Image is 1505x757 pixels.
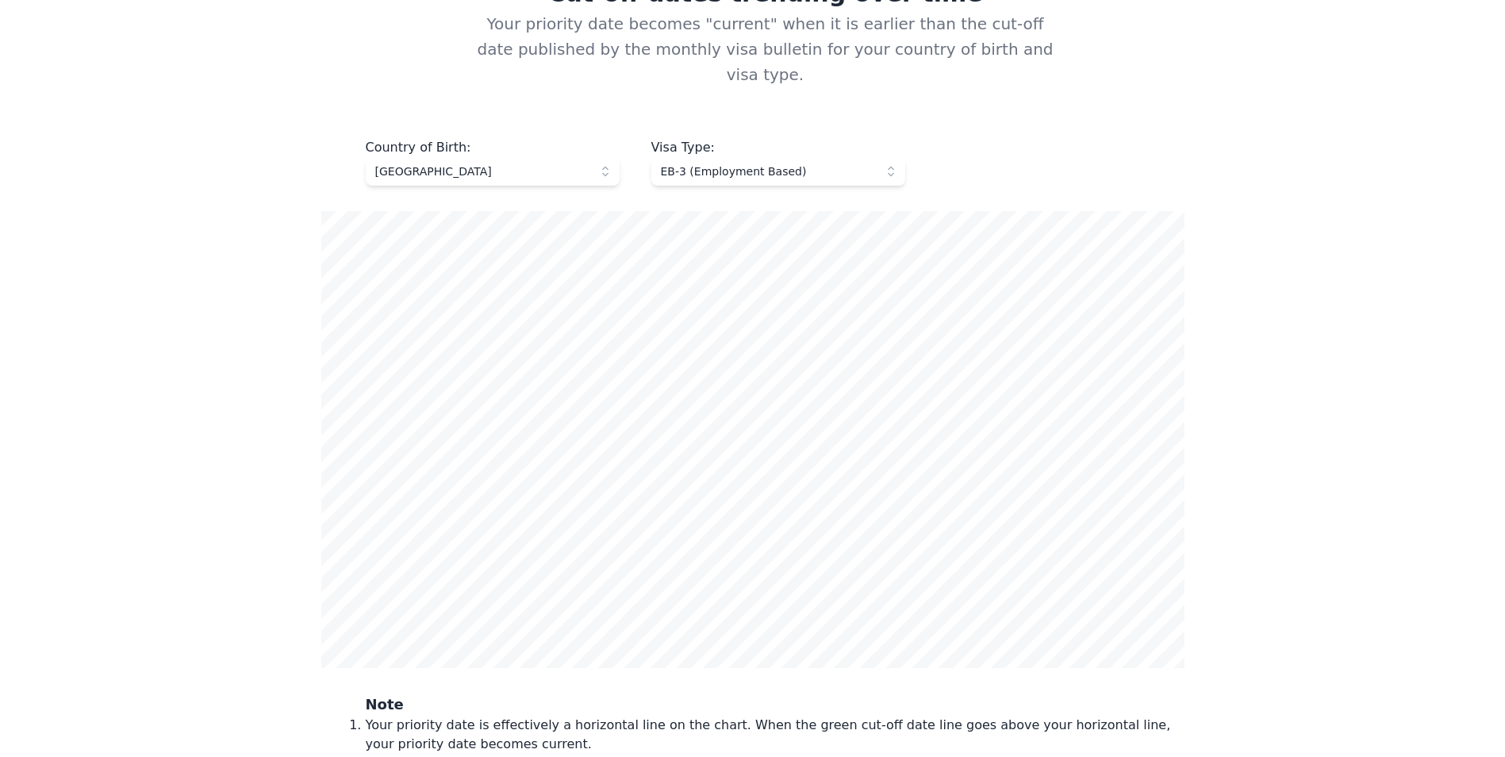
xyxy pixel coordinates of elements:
div: Visa Type : [651,138,905,157]
p: Your priority date becomes "current" when it is earlier than the cut-off date published by the mo... [448,11,1058,138]
h3: Note [366,694,1184,716]
span: [GEOGRAPHIC_DATA] [375,163,588,179]
button: EB-3 (Employment Based) [651,157,905,186]
button: [GEOGRAPHIC_DATA] [366,157,620,186]
span: EB-3 (Employment Based) [661,163,873,179]
div: Country of Birth : [366,138,620,157]
li: Your priority date is effectively a horizontal line on the chart. When the green cut-off date lin... [366,716,1184,754]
